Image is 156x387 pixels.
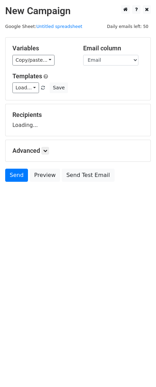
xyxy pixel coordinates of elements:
a: Daily emails left: 50 [105,24,151,29]
h2: New Campaign [5,5,151,17]
h5: Email column [83,44,144,52]
button: Save [50,82,68,93]
a: Send Test Email [62,169,114,182]
a: Untitled spreadsheet [36,24,82,29]
a: Preview [30,169,60,182]
span: Daily emails left: 50 [105,23,151,30]
h5: Recipients [12,111,144,119]
div: Loading... [12,111,144,129]
h5: Variables [12,44,73,52]
a: Send [5,169,28,182]
h5: Advanced [12,147,144,155]
small: Google Sheet: [5,24,82,29]
a: Copy/paste... [12,55,55,66]
a: Templates [12,72,42,80]
a: Load... [12,82,39,93]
